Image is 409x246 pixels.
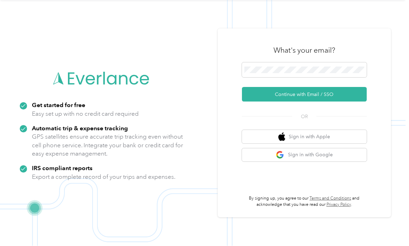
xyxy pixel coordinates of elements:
[32,102,85,109] strong: Get started for free
[32,165,93,172] strong: IRS compliant reports
[276,151,285,160] img: google logo
[310,196,351,201] a: Terms and Conditions
[242,149,367,162] button: google logoSign in with Google
[278,133,285,141] img: apple logo
[370,207,409,246] iframe: Everlance-gr Chat Button Frame
[273,46,335,55] h3: What's your email?
[32,125,128,132] strong: Automatic trip & expense tracking
[242,196,367,208] p: By signing up, you agree to our and acknowledge that you have read our .
[242,87,367,102] button: Continue with Email / SSO
[32,110,139,118] p: Easy set up with no credit card required
[32,173,175,182] p: Export a complete record of your trips and expenses.
[32,133,183,158] p: GPS satellites ensure accurate trip tracking even without cell phone service. Integrate your bank...
[292,113,316,121] span: OR
[242,130,367,144] button: apple logoSign in with Apple
[327,202,351,208] a: Privacy Policy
